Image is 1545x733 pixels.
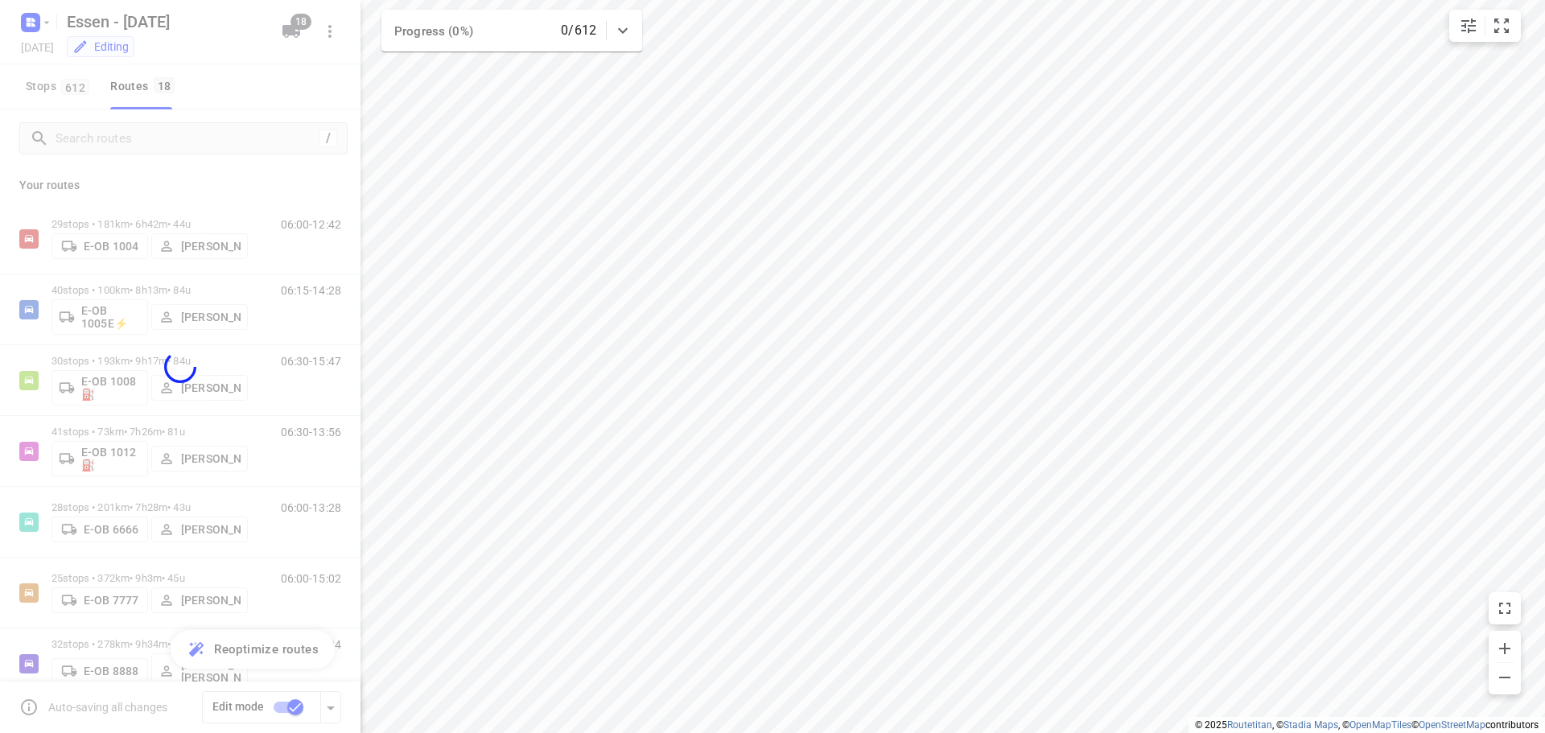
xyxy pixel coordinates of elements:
a: Routetitan [1227,719,1272,731]
li: © 2025 , © , © © contributors [1195,719,1539,731]
span: Progress (0%) [394,24,473,39]
a: OpenStreetMap [1419,719,1485,731]
button: Fit zoom [1485,10,1518,42]
div: small contained button group [1449,10,1521,42]
a: OpenMapTiles [1349,719,1411,731]
div: Progress (0%)0/612 [381,10,642,51]
button: Map settings [1452,10,1485,42]
a: Stadia Maps [1283,719,1338,731]
p: 0/612 [561,21,596,40]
